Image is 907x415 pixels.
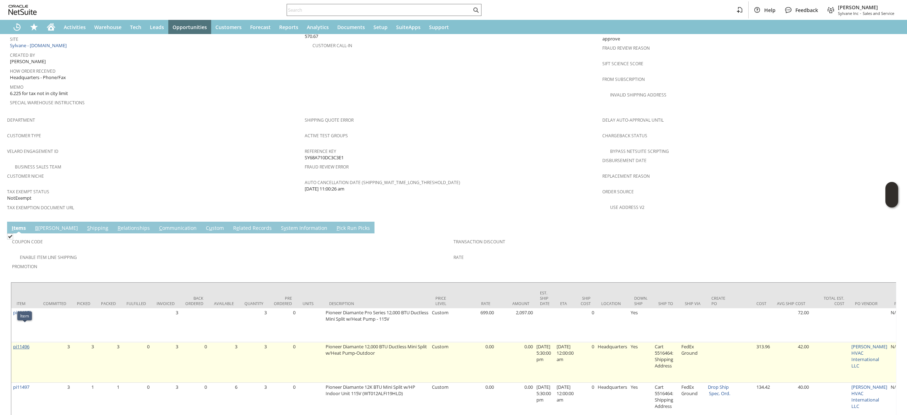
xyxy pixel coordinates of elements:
[435,295,451,306] div: Price Level
[7,173,44,179] a: Customer Niche
[764,7,776,13] span: Help
[305,164,349,170] a: Fraud Review Error
[430,342,457,383] td: Custom
[7,189,49,195] a: Tax Exempt Status
[10,90,68,97] span: 6.225 for tax not in city limit
[47,23,55,31] svg: Home
[151,342,180,383] td: 3
[305,186,344,192] span: [DATE] 11:00:26 am
[472,6,480,14] svg: Search
[180,342,209,383] td: 0
[10,74,66,81] span: Headquarters - Phone/Fax
[33,225,80,232] a: B[PERSON_NAME]
[333,20,369,34] a: Documents
[7,205,74,211] a: Tax Exemption Document URL
[733,342,772,383] td: 313.96
[535,342,555,383] td: [DATE] 5:30:00 pm
[15,164,61,170] a: Business Sales Team
[9,20,26,34] a: Recent Records
[244,301,263,306] div: Quantity
[85,225,110,232] a: Shipping
[90,20,126,34] a: Warehouse
[855,301,884,306] div: PO Vendor
[777,301,805,306] div: Avg Ship Cost
[602,189,634,195] a: Order Source
[772,342,811,383] td: 42.00
[602,61,643,67] a: Sift Science Score
[711,295,727,306] div: Create PO
[863,11,894,16] span: Sales and Service
[275,20,303,34] a: Reports
[204,225,226,232] a: Custom
[274,295,292,306] div: Pre Ordered
[575,342,596,383] td: 0
[540,290,550,306] div: Est. Ship Date
[453,254,464,260] a: Rate
[13,23,21,31] svg: Recent Records
[7,148,58,154] a: Velaro Engagement ID
[269,308,297,342] td: 0
[685,301,701,306] div: Ship Via
[12,264,37,270] a: Promotion
[64,24,86,31] span: Activities
[10,225,28,232] a: Items
[457,308,496,342] td: 699.00
[885,195,898,208] span: Oracle Guided Learning Widget. To move around, please hold and drag
[43,301,66,306] div: Committed
[185,295,203,306] div: Back Ordered
[12,239,43,245] a: Coupon Code
[860,11,861,16] span: -
[10,68,56,74] a: How Order Received
[96,342,121,383] td: 3
[7,117,35,123] a: Department
[303,20,333,34] a: Analytics
[629,308,653,342] td: Yes
[17,301,33,306] div: Item
[887,223,896,232] a: Unrolled view on
[501,301,529,306] div: Amount
[126,20,146,34] a: Tech
[430,308,457,342] td: Custom
[87,225,90,231] span: S
[118,225,121,231] span: R
[851,384,887,409] a: [PERSON_NAME] HVAC International LLC
[610,92,666,98] a: Invalid Shipping Address
[453,239,505,245] a: Transaction Discount
[496,308,535,342] td: 2,097.00
[209,225,212,231] span: u
[130,24,141,31] span: Tech
[211,20,246,34] a: Customers
[851,343,887,369] a: [PERSON_NAME] HVAC International LLC
[10,42,68,49] a: Sylvane - [DOMAIN_NAME]
[246,20,275,34] a: Forecast
[236,225,239,231] span: e
[305,133,348,139] a: Active Test Groups
[269,342,297,383] td: 0
[496,342,535,383] td: 0.00
[602,45,650,51] a: Fraud Review Reason
[885,182,898,207] iframe: Click here to launch Oracle Guided Learning Help Panel
[26,20,43,34] div: Shortcuts
[60,20,90,34] a: Activities
[287,6,472,14] input: Search
[658,301,674,306] div: Ship To
[602,157,647,164] a: Disbursement Date
[157,301,175,306] div: Invoiced
[602,133,647,139] a: Chargeback Status
[392,20,425,34] a: SuiteApps
[602,173,650,179] a: Replacement reason
[77,301,90,306] div: Picked
[337,24,365,31] span: Documents
[680,342,706,383] td: FedEx Ground
[94,24,122,31] span: Warehouse
[38,342,72,383] td: 3
[555,342,575,383] td: [DATE] 12:00:00 am
[629,342,653,383] td: Yes
[30,23,38,31] svg: Shortcuts
[816,295,844,306] div: Total Est. Cost
[10,84,23,90] a: Memo
[159,225,162,231] span: C
[150,24,164,31] span: Leads
[7,233,13,239] img: Checked
[324,308,430,342] td: Pioneer Diamante Pro Series 12,000 BTU Ductless Mini Split w/Heat Pump - 115V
